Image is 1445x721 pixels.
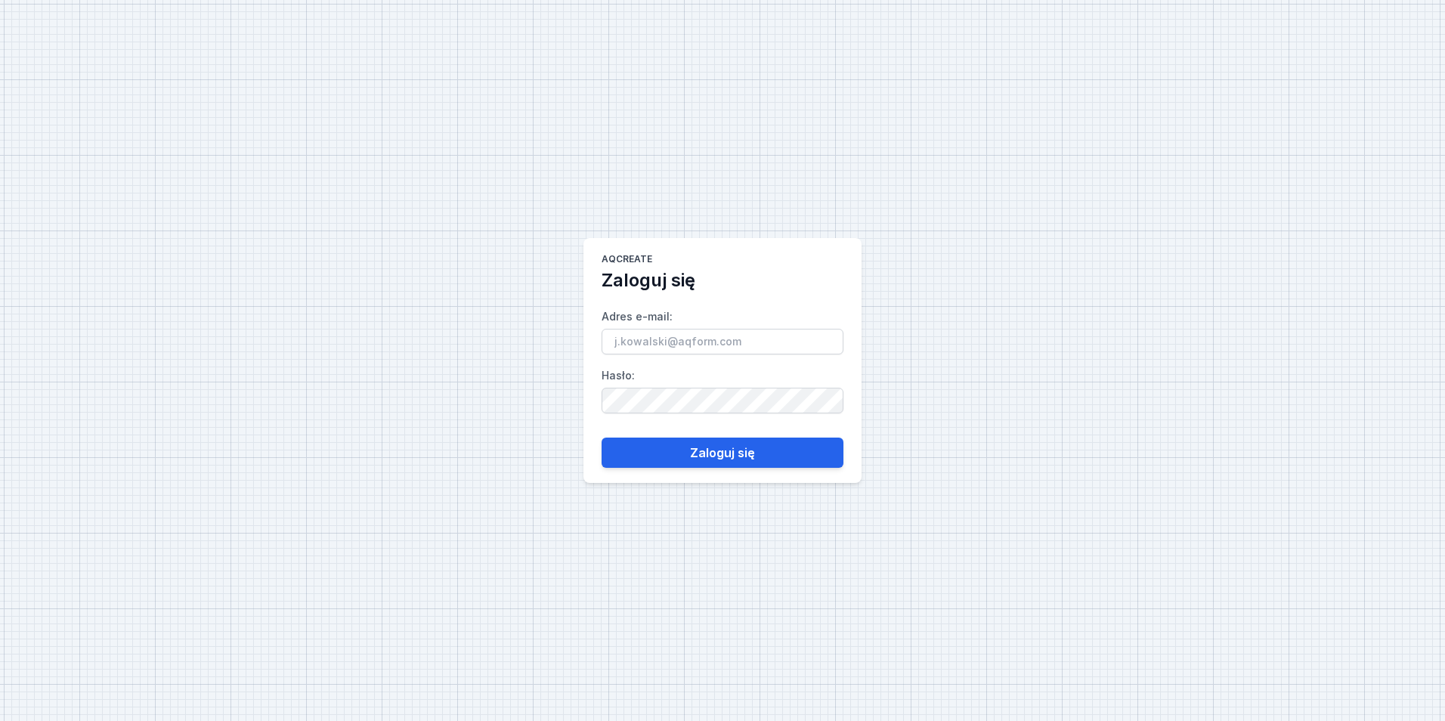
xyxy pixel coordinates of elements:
h2: Zaloguj się [602,268,695,292]
h1: AQcreate [602,253,652,268]
button: Zaloguj się [602,438,843,468]
input: Hasło: [602,388,843,413]
label: Hasło : [602,364,843,413]
input: Adres e-mail: [602,329,843,354]
label: Adres e-mail : [602,305,843,354]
